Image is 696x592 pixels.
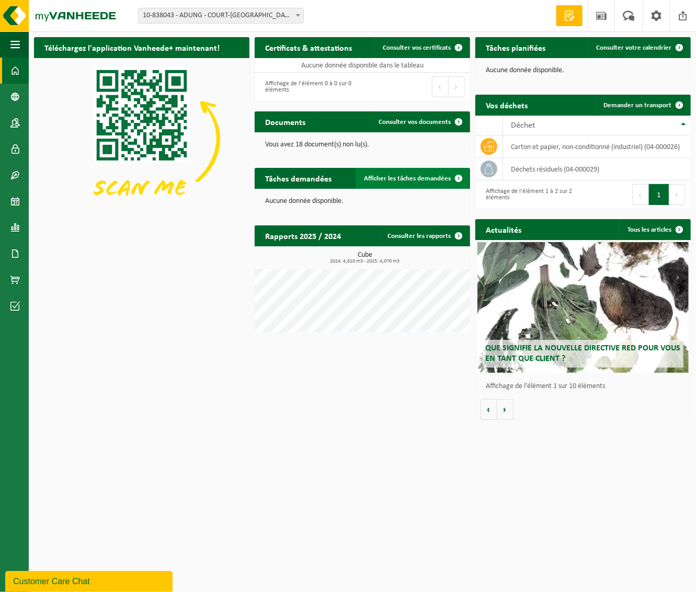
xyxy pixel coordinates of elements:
span: 10-838043 - ADUNG - COURT-SAINT-ETIENNE [139,8,303,23]
h2: Tâches demandées [255,168,342,188]
p: Vous avez 18 document(s) non lu(s). [265,141,460,149]
td: carton et papier, non-conditionné (industriel) (04-000026) [503,135,691,158]
img: Download de VHEPlus App [34,58,249,220]
a: Consulter les rapports [379,225,469,246]
span: Demander un transport [603,102,671,109]
span: Que signifie la nouvelle directive RED pour vous en tant que client ? [485,344,680,362]
a: Demander un transport [595,95,690,116]
span: Afficher les tâches demandées [364,175,451,182]
iframe: chat widget [5,569,175,592]
button: Previous [632,184,649,205]
span: Consulter vos certificats [383,44,451,51]
a: Que signifie la nouvelle directive RED pour vous en tant que client ? [477,242,689,373]
a: Consulter votre calendrier [588,37,690,58]
h2: Tâches planifiées [475,37,556,58]
div: Affichage de l'élément 1 à 2 sur 2 éléments [481,183,578,206]
span: 10-838043 - ADUNG - COURT-SAINT-ETIENNE [138,8,304,24]
span: Consulter votre calendrier [596,44,671,51]
h2: Vos déchets [475,95,538,115]
h2: Actualités [475,219,532,240]
h3: Cube [260,252,470,264]
span: 2024: 4,810 m3 - 2025: 4,070 m3 [260,259,470,264]
a: Afficher les tâches demandées [356,168,469,189]
div: Affichage de l'élément 0 à 0 sur 0 éléments [260,75,357,98]
td: déchets résiduels (04-000029) [503,158,691,180]
h2: Documents [255,111,316,132]
button: 1 [649,184,669,205]
h2: Téléchargez l'application Vanheede+ maintenant! [34,37,230,58]
a: Consulter vos documents [370,111,469,132]
button: Vorige [481,399,497,420]
a: Tous les articles [619,219,690,240]
p: Aucune donnée disponible. [486,67,680,74]
h2: Certificats & attestations [255,37,362,58]
button: Previous [432,76,449,97]
a: Consulter vos certificats [374,37,469,58]
span: Consulter vos documents [379,119,451,126]
p: Affichage de l'élément 1 sur 10 éléments [486,383,686,390]
td: Aucune donnée disponible dans le tableau [255,58,470,73]
button: Next [669,184,686,205]
span: Déchet [511,121,535,130]
h2: Rapports 2025 / 2024 [255,225,351,246]
p: Aucune donnée disponible. [265,198,460,205]
button: Next [449,76,465,97]
button: Volgende [497,399,514,420]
